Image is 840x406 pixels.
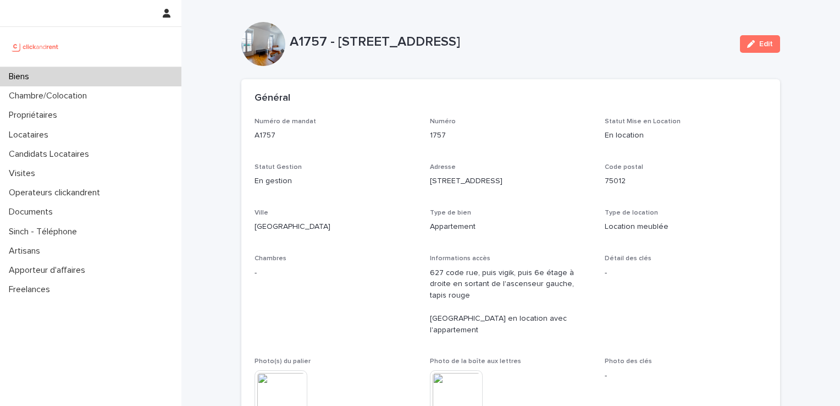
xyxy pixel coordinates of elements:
[605,175,767,187] p: 75012
[255,210,268,216] span: Ville
[740,35,780,53] button: Edit
[255,255,286,262] span: Chambres
[4,207,62,217] p: Documents
[430,118,456,125] span: Numéro
[290,34,731,50] p: A1757 - [STREET_ADDRESS]
[430,164,456,171] span: Adresse
[4,110,66,120] p: Propriétaires
[759,40,773,48] span: Edit
[4,227,86,237] p: Sinch - Téléphone
[255,175,417,187] p: En gestion
[255,118,316,125] span: Numéro de mandat
[430,221,592,233] p: Appartement
[255,130,417,141] p: A1757
[255,221,417,233] p: [GEOGRAPHIC_DATA]
[430,210,471,216] span: Type de bien
[4,284,59,295] p: Freelances
[430,175,592,187] p: [STREET_ADDRESS]
[4,72,38,82] p: Biens
[605,210,658,216] span: Type de location
[605,118,681,125] span: Statut Mise en Location
[605,221,767,233] p: Location meublée
[255,92,290,105] h2: Général
[4,265,94,276] p: Apporteur d'affaires
[4,130,57,140] p: Locataires
[605,164,643,171] span: Code postal
[605,267,767,279] p: -
[430,130,592,141] p: 1757
[255,164,302,171] span: Statut Gestion
[255,358,311,365] span: Photo(s) du palier
[605,255,651,262] span: Détail des clés
[255,267,417,279] p: -
[430,358,521,365] span: Photo de la boîte aux lettres
[4,246,49,256] p: Artisans
[605,370,767,382] p: -
[4,188,109,198] p: Operateurs clickandrent
[430,267,592,336] p: 627 code rue, puis vigik, puis 6e étage à droite en sortant de l'ascenseur gauche, tapis rouge [G...
[4,168,44,179] p: Visites
[605,130,767,141] p: En location
[605,358,652,365] span: Photo des clés
[430,255,490,262] span: Informations accès
[4,91,96,101] p: Chambre/Colocation
[9,36,62,58] img: UCB0brd3T0yccxBKYDjQ
[4,149,98,160] p: Candidats Locataires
